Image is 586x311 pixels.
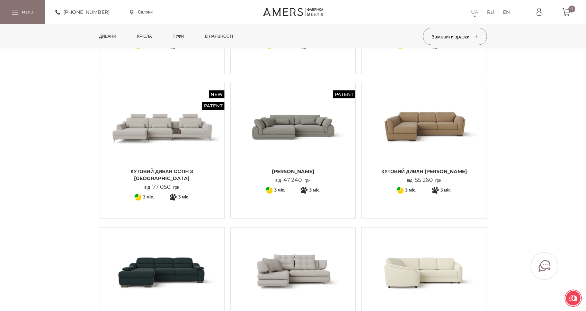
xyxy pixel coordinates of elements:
[275,177,311,184] p: від грн
[144,184,179,190] p: від грн
[309,186,320,194] span: 3 міс.
[178,193,189,201] span: 3 міс.
[94,24,122,48] a: Дивани
[200,24,238,48] a: в наявності
[568,6,575,12] span: 0
[202,102,224,110] span: Patent
[105,168,219,182] span: Кутовий диван ОСТІН з [GEOGRAPHIC_DATA]
[281,177,304,183] span: 47 240
[412,177,435,183] span: 55 260
[407,177,442,184] p: від грн
[236,88,350,184] a: Patent Кутовий Диван ДЖЕММА Кутовий Диван ДЖЕММА [PERSON_NAME] від47 240грн
[236,168,350,175] span: [PERSON_NAME]
[130,9,153,15] a: Салони
[105,88,219,190] a: New Patent Кутовий диван ОСТІН з тумбою Кутовий диван ОСТІН з тумбою Кутовий диван ОСТІН з [GEOGR...
[209,90,224,98] span: New
[150,184,173,190] span: 77 050
[367,168,481,175] span: Кутовий диван [PERSON_NAME]
[167,24,189,48] a: Пуфи
[132,24,157,48] a: Крісла
[55,8,109,16] a: [PHONE_NUMBER]
[333,90,355,98] span: Patent
[274,186,285,194] span: 3 міс.
[441,186,452,194] span: 3 міс.
[405,186,416,194] span: 3 міс.
[503,8,510,16] a: EN
[471,8,478,16] a: UA
[367,88,481,184] a: Кутовий диван Софія Кутовий диван Софія Кутовий диван [PERSON_NAME] від55 260грн
[423,28,487,45] button: Замовити зразки
[487,8,494,16] a: RU
[143,193,154,201] span: 3 міс.
[432,34,478,40] span: Замовити зразки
